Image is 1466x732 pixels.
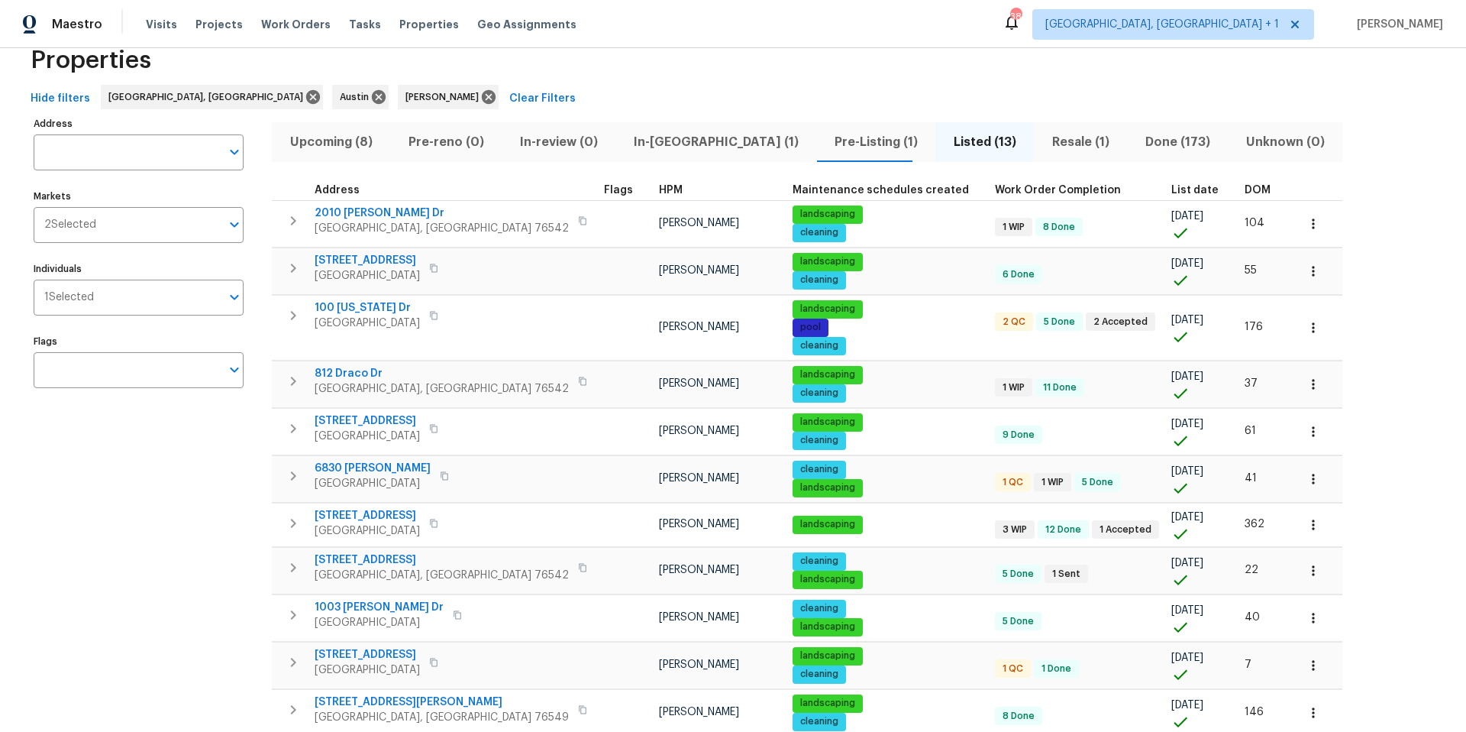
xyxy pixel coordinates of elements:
[1076,476,1119,489] span: 5 Done
[1035,662,1077,675] span: 1 Done
[1037,381,1083,394] span: 11 Done
[794,649,861,662] span: landscaping
[503,85,582,113] button: Clear Filters
[315,523,420,539] span: [GEOGRAPHIC_DATA]
[146,17,177,32] span: Visits
[315,552,569,568] span: [STREET_ADDRESS]
[794,697,861,710] span: landscaping
[399,131,492,153] span: Pre-reno (0)
[34,264,244,274] label: Individuals
[224,287,245,308] button: Open
[1046,568,1087,581] span: 1 Sent
[1038,316,1081,329] span: 5 Done
[1245,426,1256,436] span: 61
[996,221,1031,234] span: 1 WIP
[659,473,739,484] span: [PERSON_NAME]
[659,322,739,332] span: [PERSON_NAME]
[1171,419,1203,429] span: [DATE]
[34,119,244,128] label: Address
[794,518,861,531] span: landscaping
[315,476,431,491] span: [GEOGRAPHIC_DATA]
[1351,17,1443,32] span: [PERSON_NAME]
[1171,558,1203,568] span: [DATE]
[996,429,1041,442] span: 9 Done
[659,218,739,228] span: [PERSON_NAME]
[794,387,844,400] span: cleaning
[996,381,1031,394] span: 1 WIP
[340,89,375,105] span: Austin
[794,226,844,239] span: cleaning
[1245,265,1257,276] span: 55
[1045,17,1279,32] span: [GEOGRAPHIC_DATA], [GEOGRAPHIC_DATA] + 1
[1136,131,1219,153] span: Done (173)
[315,206,569,221] span: 2010 [PERSON_NAME] Dr
[794,368,861,381] span: landscaping
[1245,473,1257,484] span: 41
[315,662,420,678] span: [GEOGRAPHIC_DATA]
[315,413,420,429] span: [STREET_ADDRESS]
[398,85,499,109] div: [PERSON_NAME]
[1039,523,1087,536] span: 12 Done
[1171,466,1203,477] span: [DATE]
[1245,378,1258,389] span: 37
[1171,258,1203,269] span: [DATE]
[794,602,844,615] span: cleaning
[659,378,739,389] span: [PERSON_NAME]
[315,366,569,381] span: 812 Draco Dr
[996,710,1041,723] span: 8 Done
[101,85,323,109] div: [GEOGRAPHIC_DATA], [GEOGRAPHIC_DATA]
[1037,221,1081,234] span: 8 Done
[315,568,569,583] span: [GEOGRAPHIC_DATA], [GEOGRAPHIC_DATA] 76542
[1171,371,1203,382] span: [DATE]
[477,17,576,32] span: Geo Assignments
[1245,519,1264,530] span: 362
[1237,131,1333,153] span: Unknown (0)
[825,131,926,153] span: Pre-Listing (1)
[1245,612,1260,623] span: 40
[1245,322,1263,332] span: 176
[315,710,569,725] span: [GEOGRAPHIC_DATA], [GEOGRAPHIC_DATA] 76549
[794,620,861,633] span: landscaping
[315,221,569,236] span: [GEOGRAPHIC_DATA], [GEOGRAPHIC_DATA] 76542
[995,185,1121,196] span: Work Order Completion
[794,274,844,287] span: cleaning
[996,662,1029,675] span: 1 QC
[224,359,245,381] button: Open
[794,668,844,681] span: cleaning
[794,715,844,728] span: cleaning
[315,461,431,476] span: 6830 [PERSON_NAME]
[794,321,827,334] span: pool
[1245,185,1271,196] span: DOM
[625,131,807,153] span: In-[GEOGRAPHIC_DATA] (1)
[794,434,844,447] span: cleaning
[794,481,861,494] span: landscaping
[31,89,90,109] span: Hide filters
[315,429,420,444] span: [GEOGRAPHIC_DATA]
[1035,476,1070,489] span: 1 WIP
[996,523,1033,536] span: 3 WIP
[794,303,861,316] span: landscaping
[996,568,1040,581] span: 5 Done
[281,131,381,153] span: Upcoming (8)
[1245,565,1258,575] span: 22
[996,615,1040,628] span: 5 Done
[224,214,245,235] button: Open
[31,53,151,68] span: Properties
[659,185,683,196] span: HPM
[945,131,1025,153] span: Listed (13)
[1245,707,1264,717] span: 146
[224,141,245,163] button: Open
[1245,659,1251,670] span: 7
[509,89,576,109] span: Clear Filters
[1043,131,1118,153] span: Resale (1)
[1171,315,1203,326] span: [DATE]
[44,291,94,304] span: 1 Selected
[34,337,244,346] label: Flags
[349,19,381,30] span: Tasks
[24,85,96,113] button: Hide filters
[1087,316,1154,329] span: 2 Accepted
[996,476,1029,489] span: 1 QC
[315,185,360,196] span: Address
[315,253,420,268] span: [STREET_ADDRESS]
[1171,653,1203,663] span: [DATE]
